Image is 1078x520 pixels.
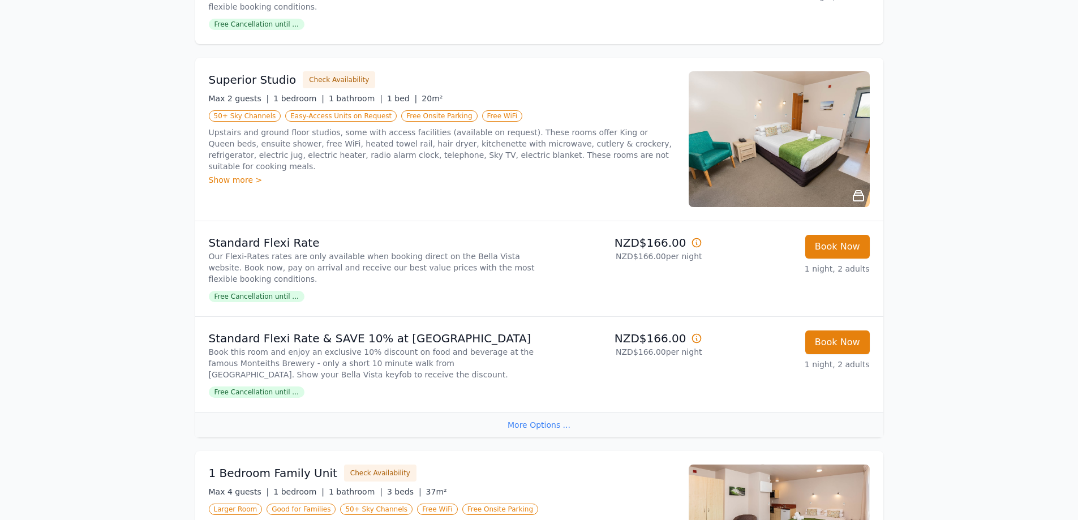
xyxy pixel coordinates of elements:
[344,465,416,482] button: Check Availability
[329,94,383,103] span: 1 bathroom |
[209,346,535,380] p: Book this room and enjoy an exclusive 10% discount on food and beverage at the famous Monteiths B...
[209,504,263,515] span: Larger Room
[209,235,535,251] p: Standard Flexi Rate
[711,263,870,274] p: 1 night, 2 adults
[209,465,337,481] h3: 1 Bedroom Family Unit
[340,504,413,515] span: 50+ Sky Channels
[267,504,336,515] span: Good for Families
[417,504,458,515] span: Free WiFi
[387,94,417,103] span: 1 bed |
[329,487,383,496] span: 1 bathroom |
[544,346,702,358] p: NZD$166.00 per night
[209,72,297,88] h3: Superior Studio
[711,359,870,370] p: 1 night, 2 adults
[209,487,269,496] span: Max 4 guests |
[209,110,281,122] span: 50+ Sky Channels
[209,386,304,398] span: Free Cancellation until ...
[209,127,675,172] p: Upstairs and ground floor studios, some with access facilities (available on request). These room...
[462,504,538,515] span: Free Onsite Parking
[209,330,535,346] p: Standard Flexi Rate & SAVE 10% at [GEOGRAPHIC_DATA]
[273,487,324,496] span: 1 bedroom |
[209,174,675,186] div: Show more >
[422,94,443,103] span: 20m²
[401,110,477,122] span: Free Onsite Parking
[273,94,324,103] span: 1 bedroom |
[544,235,702,251] p: NZD$166.00
[285,110,397,122] span: Easy-Access Units on Request
[805,235,870,259] button: Book Now
[544,330,702,346] p: NZD$166.00
[209,291,304,302] span: Free Cancellation until ...
[805,330,870,354] button: Book Now
[209,19,304,30] span: Free Cancellation until ...
[544,251,702,262] p: NZD$166.00 per night
[195,412,883,437] div: More Options ...
[482,110,523,122] span: Free WiFi
[387,487,422,496] span: 3 beds |
[209,251,535,285] p: Our Flexi-Rates rates are only available when booking direct on the Bella Vista website. Book now...
[426,487,447,496] span: 37m²
[303,71,375,88] button: Check Availability
[209,94,269,103] span: Max 2 guests |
